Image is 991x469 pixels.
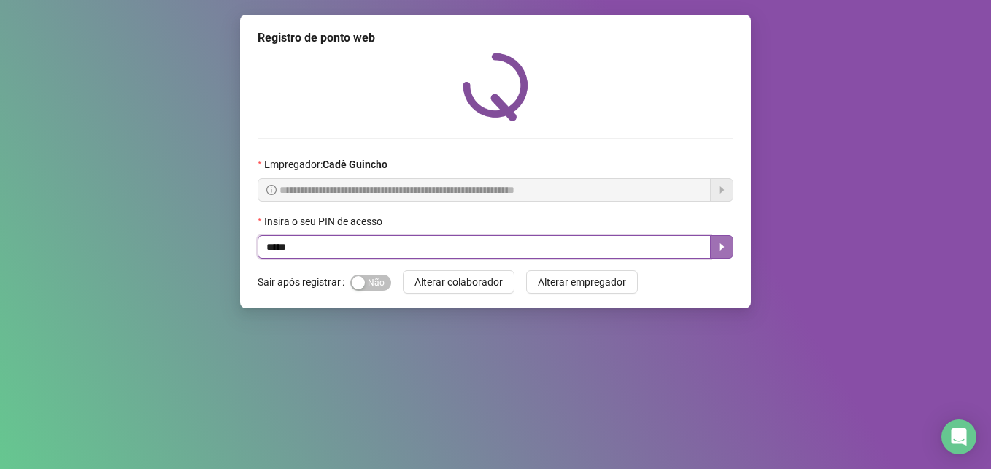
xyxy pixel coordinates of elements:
[258,213,392,229] label: Insira o seu PIN de acesso
[526,270,638,294] button: Alterar empregador
[323,159,387,170] strong: Cadê Guincho
[258,29,733,47] div: Registro de ponto web
[264,156,387,172] span: Empregador :
[463,53,528,121] img: QRPoint
[941,419,976,454] div: Open Intercom Messenger
[258,270,350,294] label: Sair após registrar
[716,241,728,253] span: caret-right
[266,185,277,195] span: info-circle
[538,274,626,290] span: Alterar empregador
[403,270,514,294] button: Alterar colaborador
[414,274,503,290] span: Alterar colaborador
